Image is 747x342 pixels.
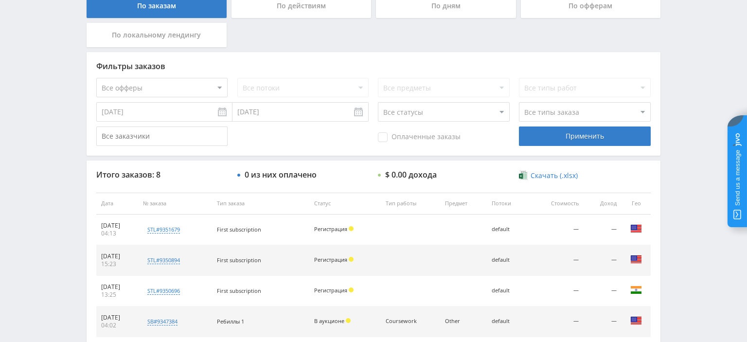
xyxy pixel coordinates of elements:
th: Тип заказа [212,193,309,215]
div: sb#9347384 [147,318,178,325]
div: 15:23 [101,260,133,268]
div: stl#9351679 [147,226,180,234]
th: Потоки [487,193,529,215]
td: — [584,276,622,306]
td: — [584,306,622,337]
td: — [584,215,622,245]
div: [DATE] [101,222,133,230]
span: Оплаченные заказы [378,132,461,142]
div: 13:25 [101,291,133,299]
th: Статус [309,193,381,215]
span: Регистрация [314,287,347,294]
div: default [492,226,524,233]
span: Ребиллы 1 [217,318,244,325]
div: stl#9350696 [147,287,180,295]
div: default [492,288,524,294]
img: usa.png [630,253,642,265]
img: usa.png [630,315,642,326]
th: Гео [622,193,651,215]
th: Дата [96,193,138,215]
span: Скачать (.xlsx) [531,172,578,180]
div: Coursework [386,318,429,324]
td: — [529,215,584,245]
div: default [492,318,524,324]
div: 04:13 [101,230,133,237]
div: Применить [519,126,650,146]
td: — [529,245,584,276]
div: default [492,257,524,263]
span: Регистрация [314,256,347,263]
span: First subscription [217,287,261,294]
td: — [529,306,584,337]
div: Other [445,318,482,324]
th: Доход [584,193,622,215]
span: Холд [349,226,354,231]
div: 0 из них оплачено [245,170,317,179]
span: Холд [346,318,351,323]
div: $ 0.00 дохода [385,170,437,179]
input: Все заказчики [96,126,228,146]
span: Холд [349,288,354,292]
div: [DATE] [101,283,133,291]
span: Регистрация [314,225,347,233]
span: First subscription [217,256,261,264]
span: First subscription [217,226,261,233]
span: Холд [349,257,354,262]
th: Предмет [440,193,487,215]
img: ind.png [630,284,642,296]
td: — [529,276,584,306]
div: [DATE] [101,314,133,322]
img: usa.png [630,223,642,234]
div: По локальному лендингу [87,23,227,47]
div: [DATE] [101,252,133,260]
th: Стоимость [529,193,584,215]
td: — [584,245,622,276]
img: xlsx [519,170,527,180]
div: Итого заказов: 8 [96,170,228,179]
div: 04:02 [101,322,133,329]
th: Тип работы [381,193,440,215]
span: В аукционе [314,317,344,324]
div: stl#9350894 [147,256,180,264]
th: № заказа [138,193,212,215]
a: Скачать (.xlsx) [519,171,577,180]
div: Фильтры заказов [96,62,651,71]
